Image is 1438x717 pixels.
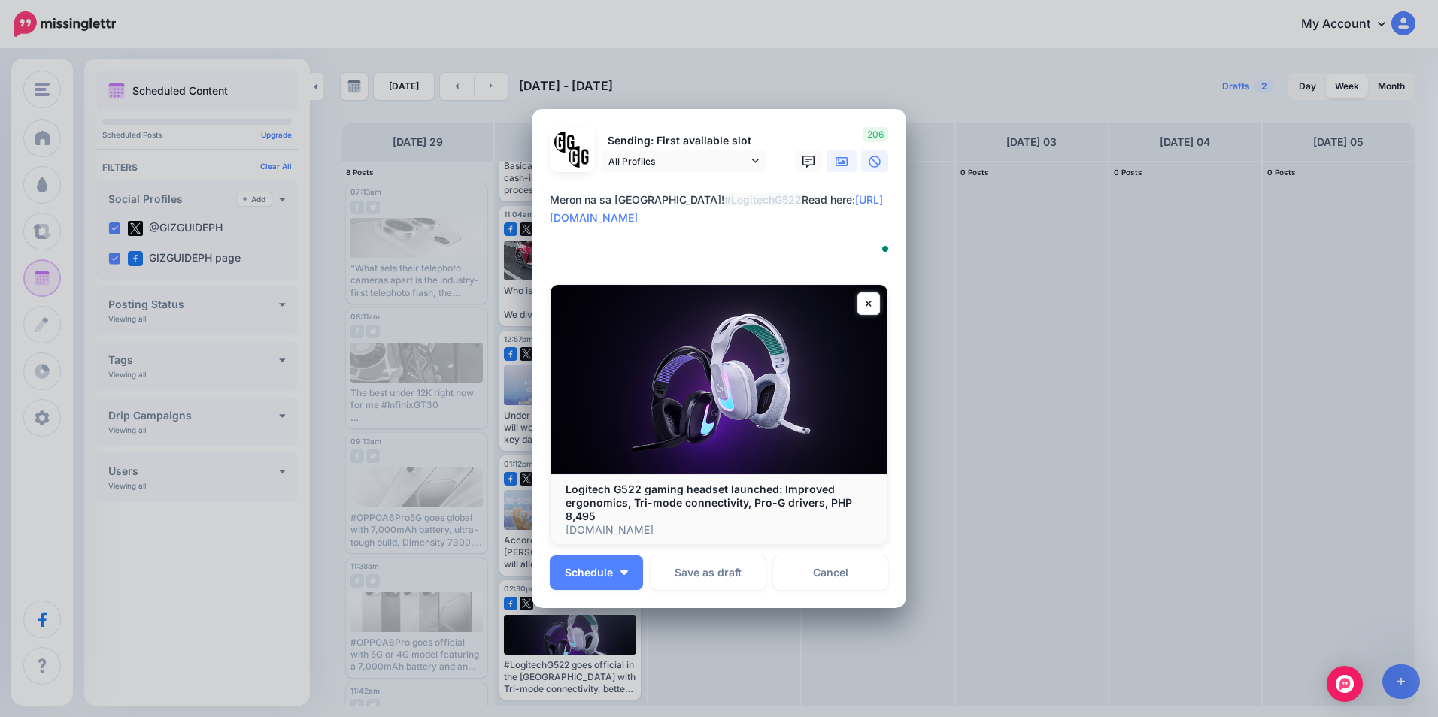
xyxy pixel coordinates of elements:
div: Meron na sa [GEOGRAPHIC_DATA]! Read here: [550,191,896,227]
b: Logitech G522 gaming headset launched: Improved ergonomics, Tri-mode connectivity, Pro-G drivers,... [566,483,852,522]
img: arrow-down-white.png [620,570,628,575]
a: All Profiles [601,150,766,172]
button: Schedule [550,555,643,590]
textarea: To enrich screen reader interactions, please activate Accessibility in Grammarly extension settings [550,191,896,263]
p: [DOMAIN_NAME] [566,523,872,537]
img: JT5sWCfR-79925.png [569,146,590,168]
img: Logitech G522 gaming headset launched: Improved ergonomics, Tri-mode connectivity, Pro-G drivers,... [551,285,887,474]
a: Cancel [773,555,888,590]
button: Save as draft [651,555,766,590]
span: All Profiles [608,153,748,169]
span: Schedule [565,567,613,578]
div: Open Intercom Messenger [1327,666,1363,702]
img: 353459792_649996473822713_4483302954317148903_n-bsa138318.png [554,132,576,153]
span: 206 [863,127,888,142]
p: Sending: First available slot [601,132,766,150]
